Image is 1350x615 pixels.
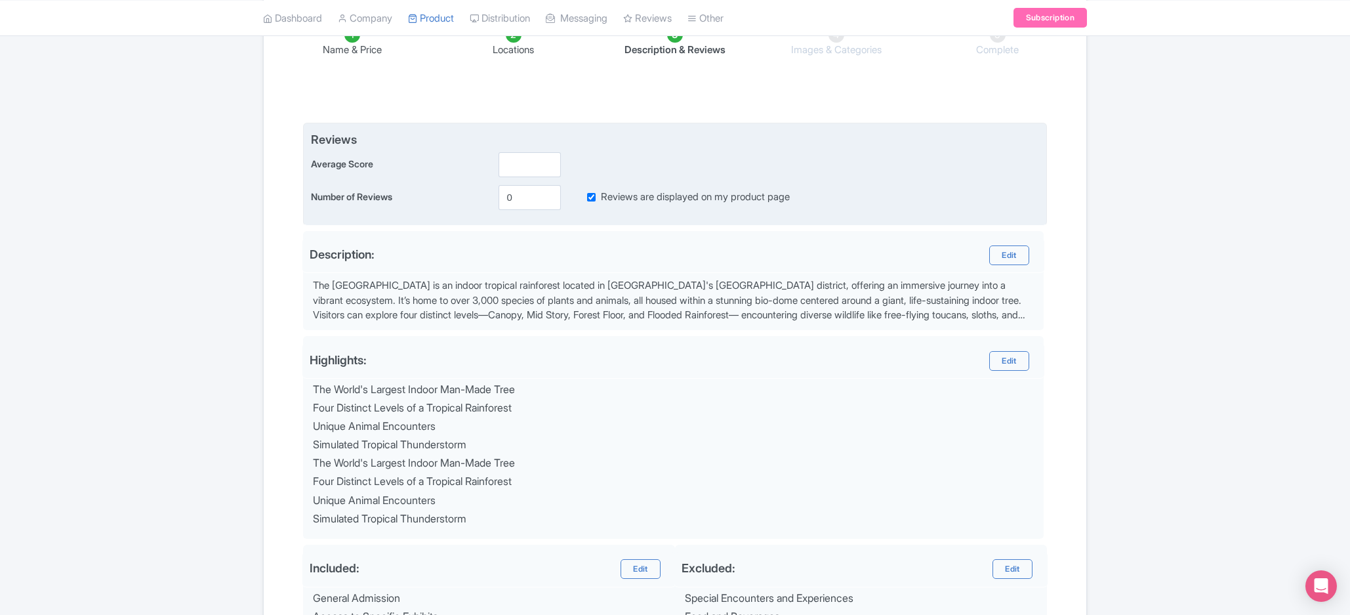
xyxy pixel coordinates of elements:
[313,421,1036,433] div: Unique Animal Encounters
[621,559,660,579] a: Edit
[313,384,1036,396] div: The World's Largest Indoor Man-Made Tree
[313,593,668,604] div: General Admission
[310,353,367,367] div: Highlights:
[989,245,1029,265] a: Edit
[311,191,392,202] span: Number of Reviews
[433,27,594,58] li: Locations
[311,158,373,169] span: Average Score
[313,402,1036,414] div: Four Distinct Levels of a Tropical Rainforest
[917,27,1078,58] li: Complete
[1013,8,1087,28] a: Subscription
[313,495,1036,507] div: Unique Animal Encounters
[1305,570,1337,602] div: Open Intercom Messenger
[313,513,1036,525] div: Simulated Tropical Thunderstorm
[594,27,756,58] li: Description & Reviews
[313,278,1036,323] div: The [GEOGRAPHIC_DATA] is an indoor tropical rainforest located in [GEOGRAPHIC_DATA]'s [GEOGRAPHIC...
[311,131,1039,148] span: Reviews
[313,457,1036,469] div: The World's Largest Indoor Man-Made Tree
[989,351,1029,371] a: Edit
[310,247,375,261] span: Description:
[992,559,1032,579] a: Edit
[272,27,433,58] li: Name & Price
[756,27,917,58] li: Images & Categories
[313,476,1036,488] div: Four Distinct Levels of a Tropical Rainforest
[682,561,735,575] div: Excluded:
[310,561,359,575] div: Included:
[313,439,1036,451] div: Simulated Tropical Thunderstorm
[685,593,1040,604] div: Special Encounters and Experiences
[601,190,790,205] label: Reviews are displayed on my product page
